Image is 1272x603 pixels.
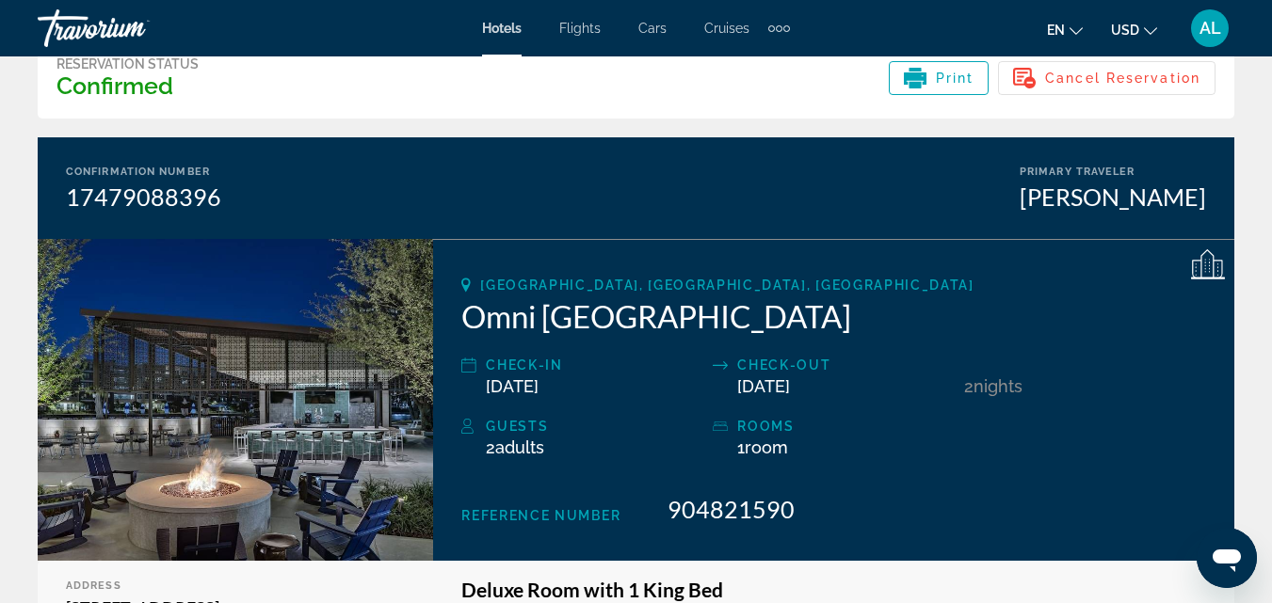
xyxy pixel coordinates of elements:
[1020,182,1206,211] div: [PERSON_NAME]
[461,297,1206,335] h2: Omni [GEOGRAPHIC_DATA]
[737,437,788,457] span: 1
[495,437,544,457] span: Adults
[486,437,544,457] span: 2
[1197,528,1257,588] iframe: Button to launch messaging window
[638,21,667,36] a: Cars
[480,278,974,293] span: [GEOGRAPHIC_DATA], [GEOGRAPHIC_DATA], [GEOGRAPHIC_DATA]
[66,166,221,178] div: Confirmation Number
[745,437,788,457] span: Room
[486,415,703,437] div: Guests
[461,508,620,523] span: Reference Number
[936,71,974,86] span: Print
[964,376,974,396] span: 2
[668,495,795,523] span: 904821590
[998,61,1216,95] button: Cancel Reservation
[56,71,199,100] h3: Confirmed
[1045,71,1200,86] span: Cancel Reservation
[768,13,790,43] button: Extra navigation items
[66,182,221,211] div: 17479088396
[486,354,703,376] div: Check-in
[38,4,226,53] a: Travorium
[737,376,790,396] span: [DATE]
[998,65,1216,86] a: Cancel Reservation
[1047,23,1065,38] span: en
[461,579,1206,600] h3: Deluxe Room with 1 King Bed
[559,21,601,36] a: Flights
[1185,8,1234,48] button: User Menu
[704,21,749,36] a: Cruises
[737,354,955,376] div: Check-out
[482,21,522,36] a: Hotels
[1111,23,1139,38] span: USD
[1047,16,1083,43] button: Change language
[974,376,1022,396] span: Nights
[56,56,199,71] div: Reservation Status
[737,415,955,437] div: rooms
[66,579,405,592] div: Address
[1020,166,1206,178] div: Primary Traveler
[889,61,990,95] button: Print
[1111,16,1157,43] button: Change currency
[1200,19,1221,38] span: AL
[486,376,539,396] span: [DATE]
